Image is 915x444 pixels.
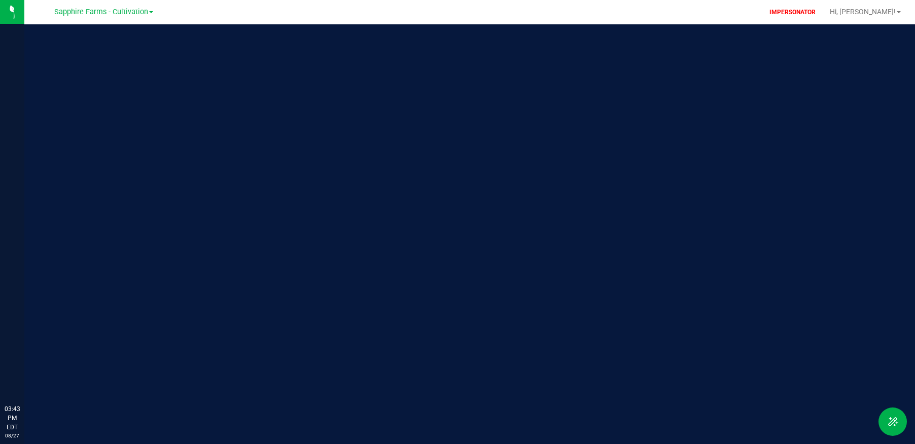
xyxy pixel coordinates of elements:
[5,432,20,439] p: 08/27
[54,8,148,16] span: Sapphire Farms - Cultivation
[765,8,820,17] p: IMPERSONATOR
[830,8,896,16] span: Hi, [PERSON_NAME]!
[5,404,20,432] p: 03:43 PM EDT
[878,407,907,436] button: Toggle Menu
